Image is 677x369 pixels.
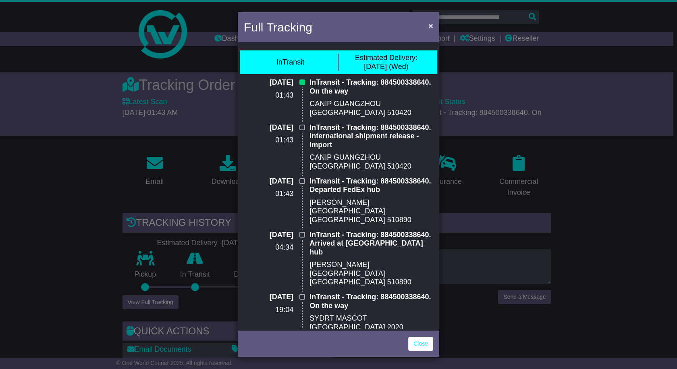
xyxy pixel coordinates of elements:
p: [DATE] [244,231,293,240]
p: InTransit - Tracking: 884500338640. Arrived at [GEOGRAPHIC_DATA] hub [309,231,433,257]
div: [DATE] (Wed) [355,54,417,71]
p: [DATE] [244,177,293,186]
a: Close [408,337,433,351]
p: 01:43 [244,190,293,198]
p: [DATE] [244,123,293,132]
span: × [428,21,433,30]
p: 01:43 [244,136,293,145]
p: [PERSON_NAME] [GEOGRAPHIC_DATA] [GEOGRAPHIC_DATA] 510890 [309,261,433,287]
p: CANIP GUANGZHOU [GEOGRAPHIC_DATA] 510420 [309,100,433,117]
p: InTransit - Tracking: 884500338640. On the way [309,293,433,310]
h4: Full Tracking [244,18,312,36]
p: InTransit - Tracking: 884500338640. On the way [309,78,433,96]
p: 04:34 [244,243,293,252]
p: 01:43 [244,91,293,100]
p: CANIP GUANGZHOU [GEOGRAPHIC_DATA] 510420 [309,153,433,171]
p: SYDRT MASCOT [GEOGRAPHIC_DATA] 2020 [309,314,433,331]
p: InTransit - Tracking: 884500338640. International shipment release - Import [309,123,433,150]
span: Estimated Delivery: [355,54,417,62]
p: [PERSON_NAME] [GEOGRAPHIC_DATA] [GEOGRAPHIC_DATA] 510890 [309,198,433,225]
div: InTransit [276,58,304,67]
button: Close [424,17,437,34]
p: InTransit - Tracking: 884500338640. Departed FedEx hub [309,177,433,194]
p: [DATE] [244,293,293,302]
p: 19:04 [244,306,293,315]
p: [DATE] [244,78,293,87]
